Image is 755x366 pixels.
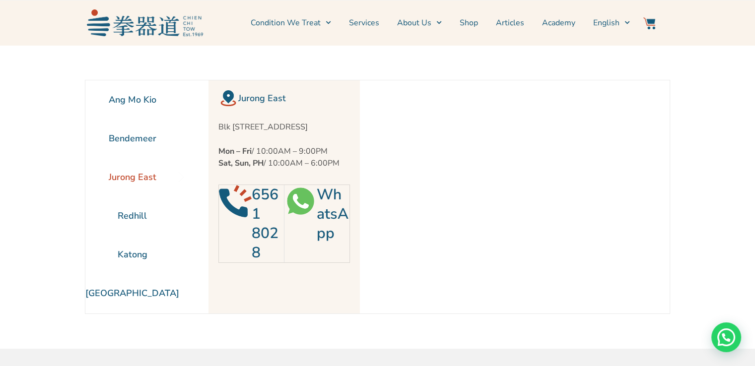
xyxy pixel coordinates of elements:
a: English [593,10,630,35]
iframe: Chien Chi Tow Healthcare jurong east [360,80,641,313]
a: WhatsApp [317,184,348,244]
a: Condition We Treat [251,10,331,35]
a: About Us [397,10,442,35]
strong: Sat, Sun, PH [218,158,264,169]
a: Shop [460,10,478,35]
a: Articles [496,10,524,35]
h2: Jurong East [238,91,350,105]
p: Blk [STREET_ADDRESS] [218,121,350,133]
nav: Menu [208,10,630,35]
a: Services [349,10,379,35]
a: Academy [542,10,575,35]
p: / 10:00AM – 9:00PM / 10:00AM – 6:00PM [218,145,350,169]
img: Website Icon-03 [643,17,655,29]
a: 6561 8028 [252,184,278,263]
strong: Mon – Fri [218,146,252,157]
span: English [593,17,619,29]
